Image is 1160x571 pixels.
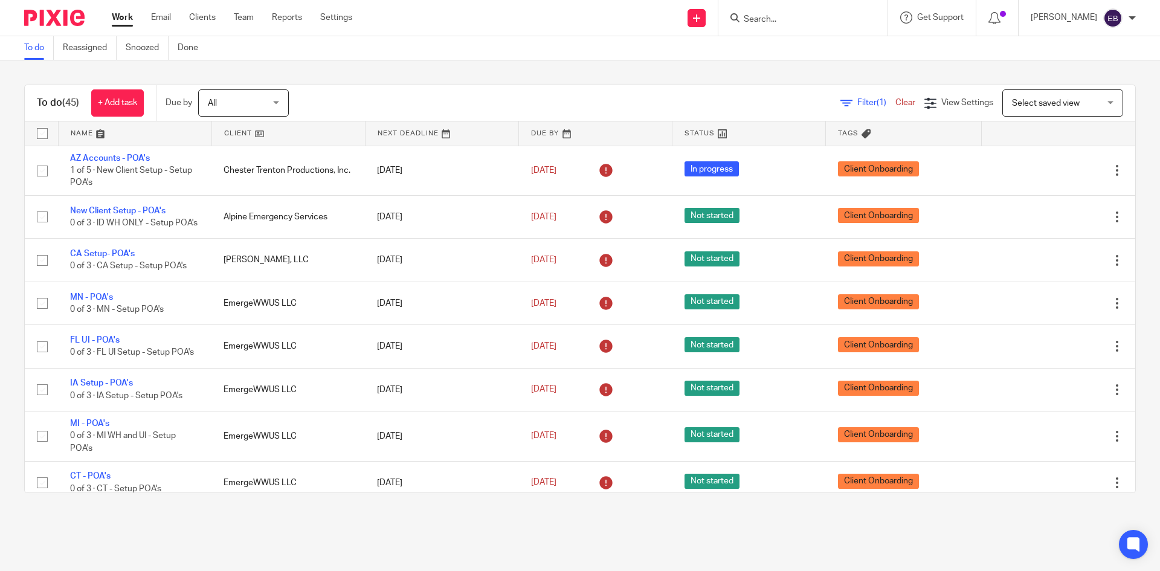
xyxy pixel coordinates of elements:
[531,166,556,175] span: [DATE]
[211,411,365,461] td: EmergeWWUS LLC
[877,98,886,107] span: (1)
[211,239,365,282] td: [PERSON_NAME], LLC
[208,99,217,108] span: All
[112,11,133,24] a: Work
[70,293,113,302] a: MN - POA's
[1031,11,1097,24] p: [PERSON_NAME]
[70,336,120,344] a: FL UI - POA's
[743,15,851,25] input: Search
[531,299,556,308] span: [DATE]
[838,294,919,309] span: Client Onboarding
[211,146,365,195] td: Chester Trenton Productions, Inc.
[70,166,192,187] span: 1 of 5 · New Client Setup - Setup POA's
[365,411,518,461] td: [DATE]
[838,381,919,396] span: Client Onboarding
[531,213,556,221] span: [DATE]
[24,10,85,26] img: Pixie
[941,98,993,107] span: View Settings
[838,427,919,442] span: Client Onboarding
[70,432,176,453] span: 0 of 3 · MI WH and UI - Setup POA's
[857,98,895,107] span: Filter
[685,337,739,352] span: Not started
[895,98,915,107] a: Clear
[838,130,859,137] span: Tags
[531,342,556,350] span: [DATE]
[838,474,919,489] span: Client Onboarding
[365,239,518,282] td: [DATE]
[211,461,365,504] td: EmergeWWUS LLC
[70,472,111,480] a: CT - POA's
[685,381,739,396] span: Not started
[37,97,79,109] h1: To do
[63,36,117,60] a: Reassigned
[178,36,207,60] a: Done
[531,479,556,487] span: [DATE]
[211,368,365,411] td: EmergeWWUS LLC
[365,282,518,324] td: [DATE]
[126,36,169,60] a: Snoozed
[685,294,739,309] span: Not started
[685,251,739,266] span: Not started
[365,325,518,368] td: [DATE]
[70,262,187,271] span: 0 of 3 · CA Setup - Setup POA's
[365,368,518,411] td: [DATE]
[211,325,365,368] td: EmergeWWUS LLC
[838,161,919,176] span: Client Onboarding
[685,474,739,489] span: Not started
[70,219,198,227] span: 0 of 3 · ID WH ONLY - Setup POA's
[685,161,739,176] span: In progress
[211,195,365,238] td: Alpine Emergency Services
[70,207,166,215] a: New Client Setup - POA's
[70,250,135,258] a: CA Setup- POA's
[838,251,919,266] span: Client Onboarding
[531,256,556,264] span: [DATE]
[234,11,254,24] a: Team
[211,282,365,324] td: EmergeWWUS LLC
[1103,8,1123,28] img: svg%3E
[685,427,739,442] span: Not started
[365,195,518,238] td: [DATE]
[70,154,150,163] a: AZ Accounts - POA's
[70,349,194,357] span: 0 of 3 · FL UI Setup - Setup POA's
[531,432,556,440] span: [DATE]
[70,379,133,387] a: IA Setup - POA's
[272,11,302,24] a: Reports
[189,11,216,24] a: Clients
[62,98,79,108] span: (45)
[1012,99,1080,108] span: Select saved view
[838,337,919,352] span: Client Onboarding
[365,146,518,195] td: [DATE]
[70,305,164,314] span: 0 of 3 · MN - Setup POA's
[365,461,518,504] td: [DATE]
[151,11,171,24] a: Email
[838,208,919,223] span: Client Onboarding
[166,97,192,109] p: Due by
[320,11,352,24] a: Settings
[91,89,144,117] a: + Add task
[917,13,964,22] span: Get Support
[70,485,161,493] span: 0 of 3 · CT - Setup POA's
[531,386,556,394] span: [DATE]
[24,36,54,60] a: To do
[70,392,182,400] span: 0 of 3 · IA Setup - Setup POA's
[70,419,109,428] a: MI - POA's
[685,208,739,223] span: Not started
